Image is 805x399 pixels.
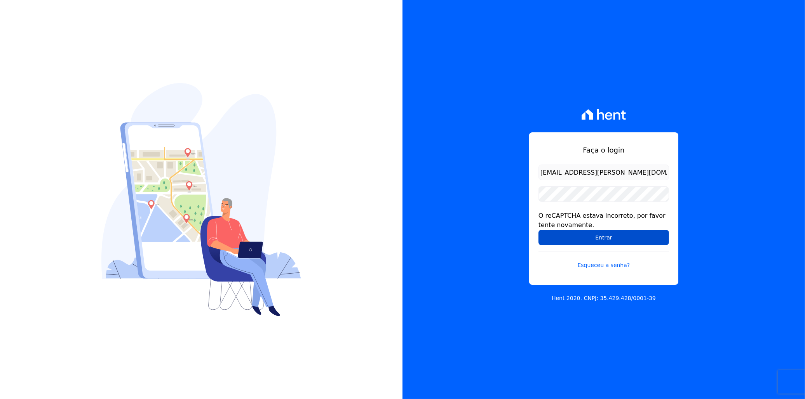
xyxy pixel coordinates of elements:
[101,83,301,316] img: Login
[538,252,669,269] a: Esqueceu a senha?
[552,294,656,302] p: Hent 2020. CNPJ: 35.429.428/0001-39
[538,211,669,230] div: O reCAPTCHA estava incorreto, por favor tente novamente.
[538,165,669,180] input: Email
[538,230,669,245] input: Entrar
[538,145,669,155] h1: Faça o login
